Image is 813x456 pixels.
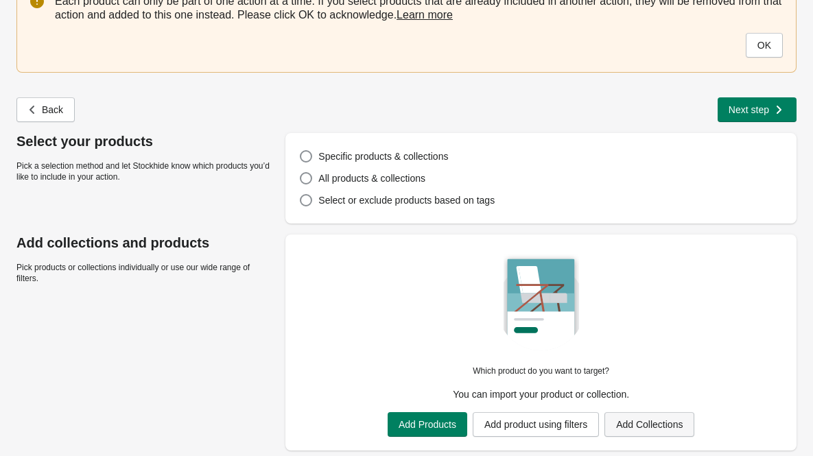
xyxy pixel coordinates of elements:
[729,104,769,115] span: Next step
[504,248,579,351] img: createCatalogImage
[453,387,629,401] p: You can import your product or collection.
[757,40,771,51] span: OK
[318,195,495,206] span: Select or exclude products based on tags
[16,235,272,251] p: Add collections and products
[473,365,609,376] p: Which product do you want to target?
[718,97,797,122] button: Next step
[16,97,75,122] button: Back
[16,133,272,149] p: Select your products
[42,104,63,115] span: Back
[399,419,456,430] span: Add Products
[746,33,783,58] button: OK
[388,412,467,437] button: Add Products
[318,173,425,184] span: All products & collections
[16,160,272,182] p: Pick a selection method and let Stockhide know which products you’d like to include in your action.
[16,262,272,284] p: Pick products or collections individually or use our wide range of filters.
[473,412,599,437] button: Add product using filters
[604,412,694,437] button: Add Collections
[318,151,448,162] span: Specific products & collections
[484,419,587,430] span: Add product using filters
[616,419,683,430] span: Add Collections
[397,9,453,21] a: Learn more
